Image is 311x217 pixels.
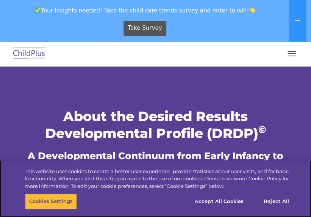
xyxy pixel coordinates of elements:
[249,7,255,13] img: 👏
[25,168,289,190] div: This website uses cookies to create a better user experience, provide statistics about user visit...
[28,150,283,171] span: A Developmental Continuum from Early Infancy to Kindergarden Entry
[123,21,166,36] a: Take Survey
[3,3,287,18] span: Your insights needed! Take the child care trends survey and enter to win!
[35,7,41,13] img: ✅
[191,194,248,209] button: Accept All Cookies
[291,164,307,181] button: Close
[25,194,77,209] button: Cookies Settings
[128,22,162,35] span: Take Survey
[258,124,266,136] sup: ©
[11,45,47,63] img: ChildPlus by Procare Solutions
[253,194,300,209] button: Reject All
[45,108,266,141] span: About the Desired Results Developmental Profile (DRDP)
